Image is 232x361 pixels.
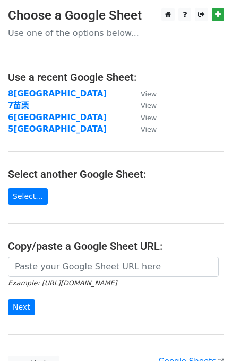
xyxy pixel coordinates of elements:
a: 6[GEOGRAPHIC_DATA] [8,113,107,122]
a: 7苗栗 [8,101,29,110]
small: View [141,90,157,98]
a: View [130,89,157,98]
a: View [130,124,157,134]
small: View [141,125,157,133]
small: Example: [URL][DOMAIN_NAME] [8,279,117,287]
h4: Copy/paste a Google Sheet URL: [8,240,224,252]
a: View [130,101,157,110]
h4: Use a recent Google Sheet: [8,71,224,84]
small: View [141,114,157,122]
h3: Choose a Google Sheet [8,8,224,23]
input: Next [8,299,35,315]
a: Select... [8,188,48,205]
a: View [130,113,157,122]
small: View [141,102,157,110]
input: Paste your Google Sheet URL here [8,257,219,277]
h4: Select another Google Sheet: [8,168,224,180]
a: 5[GEOGRAPHIC_DATA] [8,124,107,134]
a: 8[GEOGRAPHIC_DATA] [8,89,107,98]
p: Use one of the options below... [8,28,224,39]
